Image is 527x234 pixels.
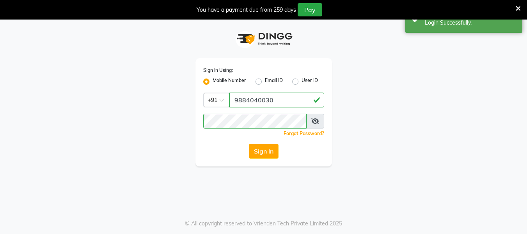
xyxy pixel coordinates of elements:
[229,93,324,107] input: Username
[425,19,516,27] div: Login Successfully.
[249,144,279,159] button: Sign In
[213,77,246,86] label: Mobile Number
[203,67,233,74] label: Sign In Using:
[265,77,283,86] label: Email ID
[203,114,307,129] input: Username
[197,6,296,14] div: You have a payment due from 259 days
[284,130,324,136] a: Forgot Password?
[298,3,322,16] button: Pay
[302,77,318,86] label: User ID
[232,27,295,50] img: logo1.svg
